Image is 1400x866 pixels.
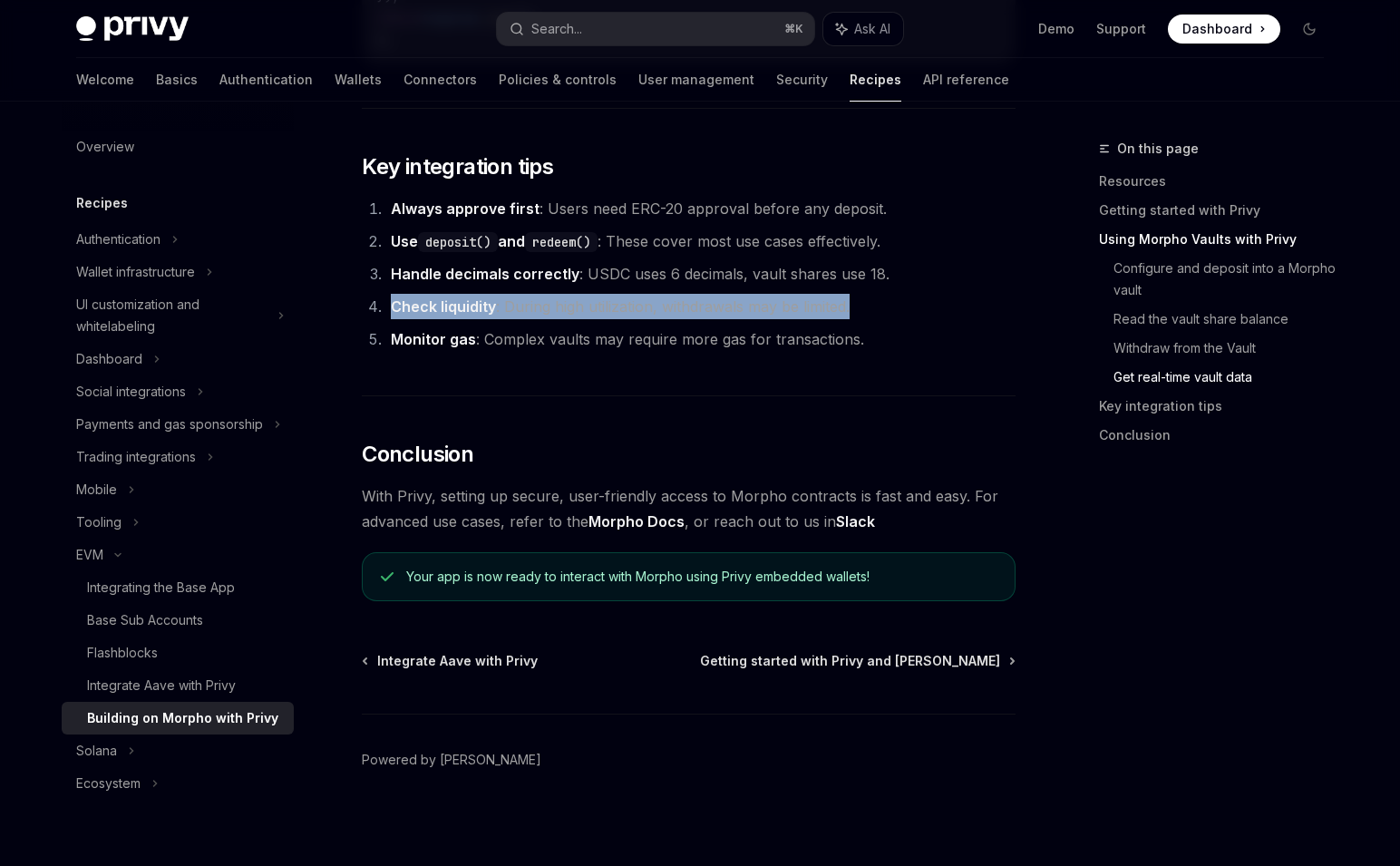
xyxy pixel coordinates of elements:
a: Overview [62,131,294,163]
span: Key integration tips [362,152,553,181]
div: Integrate Aave with Privy [87,675,236,696]
a: User management [638,58,754,102]
li: : Complex vaults may require more gas for transactions. [385,326,1016,352]
div: Dashboard [76,348,142,370]
a: Basics [156,58,198,102]
a: Recipes [850,58,901,102]
li: : Users need ERC-20 approval before any deposit. [385,196,1016,221]
a: Demo [1038,20,1074,38]
a: Support [1096,20,1146,38]
div: Overview [76,136,134,158]
button: Toggle dark mode [1295,15,1324,44]
li: : USDC uses 6 decimals, vault shares use 18. [385,261,1016,287]
a: Integrate Aave with Privy [62,669,294,702]
a: Morpho Docs [588,512,685,531]
a: Policies & controls [499,58,617,102]
strong: Use and [391,232,598,250]
strong: Monitor gas [391,330,476,348]
div: Solana [76,740,117,762]
div: Your app is now ready to interact with Morpho using Privy embedded wallets! [406,568,997,586]
div: UI customization and whitelabeling [76,294,267,337]
a: Configure and deposit into a Morpho vault [1113,254,1338,305]
span: Getting started with Privy and [PERSON_NAME] [700,652,1000,670]
div: EVM [76,544,103,566]
a: Base Sub Accounts [62,604,294,637]
span: Integrate Aave with Privy [377,652,538,670]
h5: Recipes [76,192,128,214]
div: Ecosystem [76,773,141,794]
strong: Always approve first [391,199,540,218]
svg: Check [381,569,394,584]
a: Powered by [PERSON_NAME] [362,751,541,769]
div: Tooling [76,511,122,533]
a: Read the vault share balance [1113,305,1338,334]
a: Getting started with Privy and [PERSON_NAME] [700,652,1014,670]
a: Get real-time vault data [1113,363,1338,392]
div: Wallet infrastructure [76,261,195,283]
button: Search...⌘K [497,13,814,45]
a: Connectors [403,58,477,102]
a: Resources [1099,167,1338,196]
span: With Privy, setting up secure, user-friendly access to Morpho contracts is fast and easy. For adv... [362,483,1016,534]
a: Using Morpho Vaults with Privy [1099,225,1338,254]
button: Ask AI [823,13,903,45]
div: Integrating the Base App [87,577,235,598]
a: Key integration tips [1099,392,1338,421]
div: Flashblocks [87,642,158,664]
strong: Handle decimals correctly [391,265,579,283]
a: Getting started with Privy [1099,196,1338,225]
span: Conclusion [362,440,473,469]
code: redeem() [525,232,598,252]
a: Wallets [335,58,382,102]
code: deposit() [418,232,498,252]
div: Trading integrations [76,446,196,468]
li: : These cover most use cases effectively. [385,229,1016,254]
li: : During high utilization, withdrawals may be limited. [385,294,1016,319]
div: Search... [531,18,582,40]
a: Flashblocks [62,637,294,669]
a: Integrate Aave with Privy [364,652,538,670]
a: Conclusion [1099,421,1338,450]
span: Dashboard [1182,20,1252,38]
a: Dashboard [1168,15,1280,44]
div: Mobile [76,479,117,501]
a: Security [776,58,828,102]
a: API reference [923,58,1009,102]
div: Building on Morpho with Privy [87,707,278,729]
div: Payments and gas sponsorship [76,414,263,435]
div: Authentication [76,229,160,250]
a: Authentication [219,58,313,102]
a: Integrating the Base App [62,571,294,604]
div: Base Sub Accounts [87,609,203,631]
span: ⌘ K [784,22,803,36]
a: Slack [836,512,875,531]
a: Withdraw from the Vault [1113,334,1338,363]
span: On this page [1117,138,1199,160]
img: dark logo [76,16,189,42]
strong: Check liquidity [391,297,496,316]
a: Building on Morpho with Privy [62,702,294,735]
span: Ask AI [854,20,890,38]
a: Welcome [76,58,134,102]
div: Social integrations [76,381,186,403]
